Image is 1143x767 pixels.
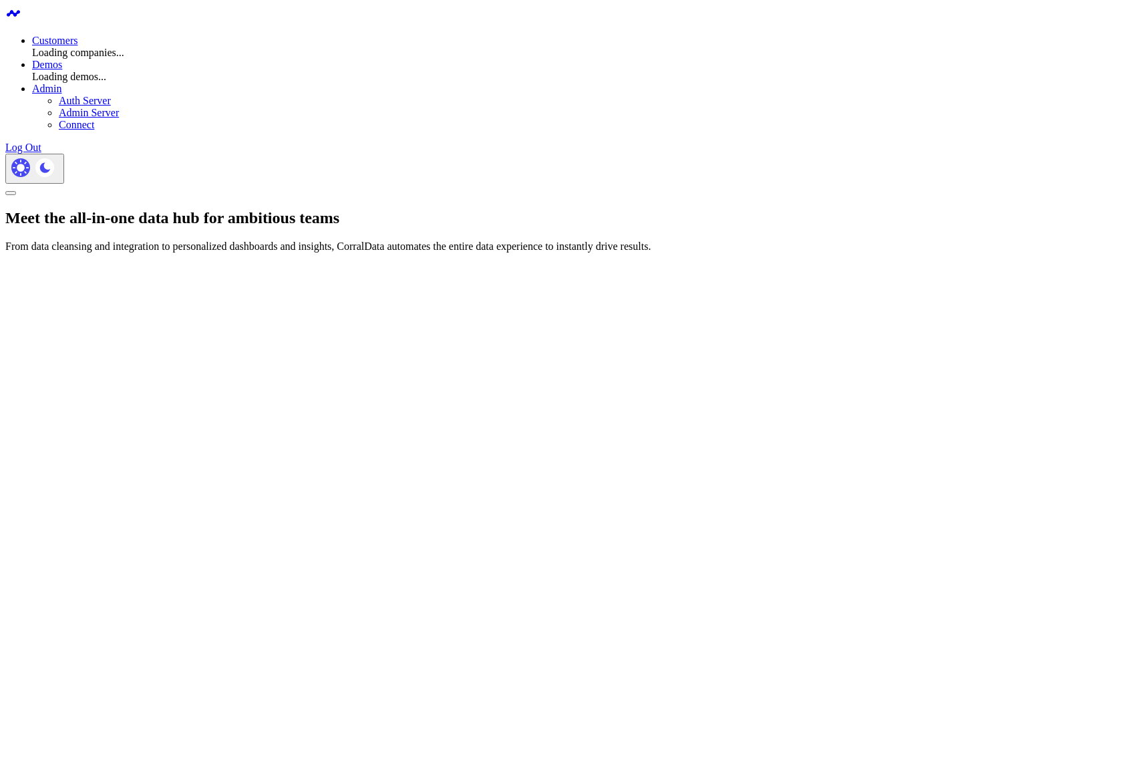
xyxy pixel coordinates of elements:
[32,35,77,46] a: Customers
[32,71,1138,83] div: Loading demos...
[59,119,94,130] a: Connect
[5,142,41,153] a: Log Out
[5,209,1138,227] h1: Meet the all-in-one data hub for ambitious teams
[59,107,119,118] a: Admin Server
[5,241,1138,253] p: From data cleansing and integration to personalized dashboards and insights, CorralData automates...
[32,59,62,70] a: Demos
[32,47,1138,59] div: Loading companies...
[32,83,61,94] a: Admin
[59,95,111,106] a: Auth Server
